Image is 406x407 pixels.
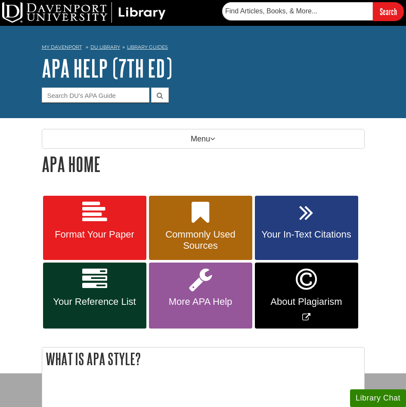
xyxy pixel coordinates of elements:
[42,129,365,149] p: Menu
[42,55,172,81] a: APA Help (7th Ed)
[222,2,404,21] form: Searches DU Library's articles, books, and more
[42,348,364,370] h2: What is APA Style?
[42,44,82,51] a: My Davenport
[127,44,168,50] a: Library Guides
[261,296,352,307] span: About Plagiarism
[43,196,146,260] a: Format Your Paper
[42,153,365,175] h1: APA Home
[350,389,406,407] button: Library Chat
[50,296,140,307] span: Your Reference List
[255,263,358,329] a: Link opens in new window
[43,263,146,329] a: Your Reference List
[90,44,120,50] a: DU Library
[255,196,358,260] a: Your In-Text Citations
[42,88,149,103] input: Search DU's APA Guide
[373,2,404,21] input: Search
[261,229,352,240] span: Your In-Text Citations
[149,196,252,260] a: Commonly Used Sources
[42,41,365,55] nav: breadcrumb
[222,2,373,20] input: Find Articles, Books, & More...
[2,2,166,23] img: DU Library
[50,229,140,240] span: Format Your Paper
[149,263,252,329] a: More APA Help
[155,296,246,307] span: More APA Help
[155,229,246,251] span: Commonly Used Sources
